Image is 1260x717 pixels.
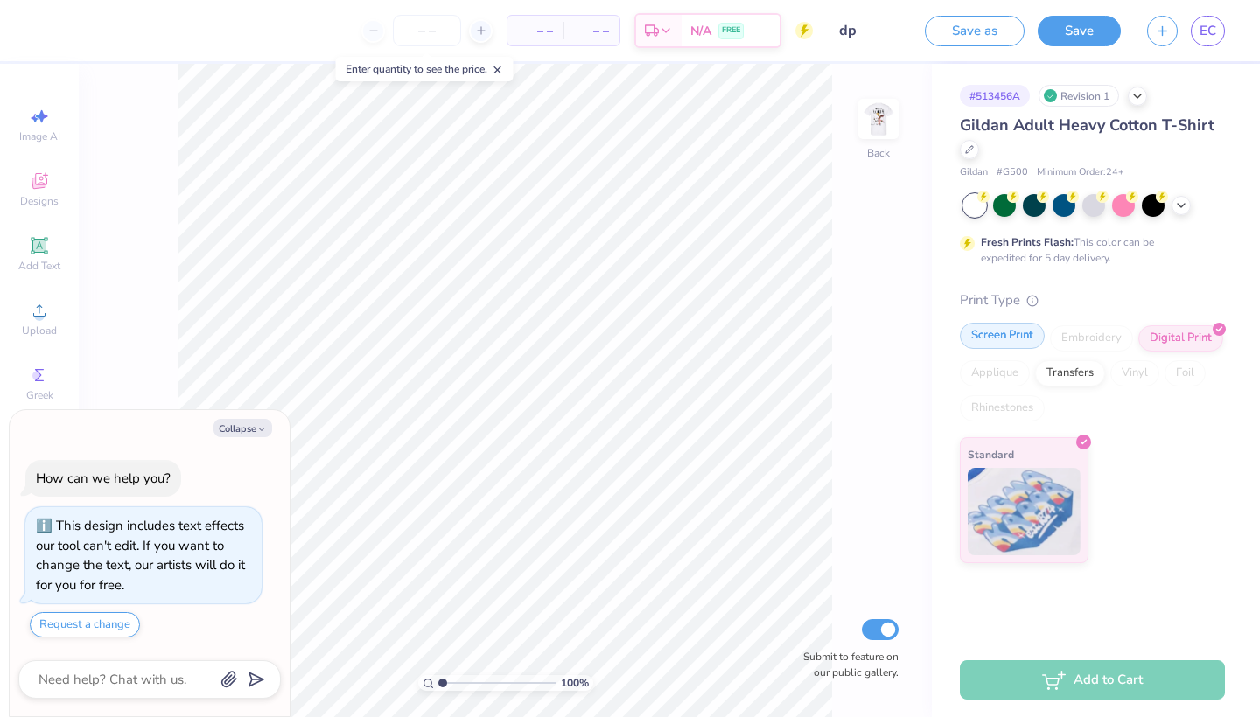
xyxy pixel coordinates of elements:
button: Save as [925,16,1025,46]
div: # 513456A [960,85,1030,107]
label: Submit to feature on our public gallery. [794,649,899,680]
button: Collapse [213,419,272,437]
span: – – [518,22,553,40]
a: EC [1191,16,1225,46]
img: Standard [968,468,1081,555]
span: Image AI [19,129,60,143]
span: Minimum Order: 24 + [1037,165,1124,180]
div: How can we help you? [36,470,171,487]
div: Back [867,145,890,161]
span: Standard [968,445,1014,463]
strong: Fresh Prints Flash: [981,235,1074,249]
div: Embroidery [1050,325,1133,352]
span: Upload [22,324,57,338]
input: Untitled Design [826,13,912,48]
div: Digital Print [1138,325,1223,352]
span: FREE [722,24,740,37]
div: Applique [960,360,1030,386]
span: N/A [690,22,711,40]
div: Enter quantity to see the price. [336,57,514,81]
button: Save [1038,16,1121,46]
span: Greek [26,388,53,402]
div: Revision 1 [1039,85,1119,107]
div: This color can be expedited for 5 day delivery. [981,234,1196,266]
div: This design includes text effects our tool can't edit. If you want to change the text, our artist... [36,517,245,594]
span: Add Text [18,259,60,273]
input: – – [393,15,461,46]
div: Screen Print [960,323,1045,349]
span: # G500 [997,165,1028,180]
div: Foil [1165,360,1206,386]
div: Vinyl [1110,360,1159,386]
span: – – [574,22,609,40]
span: Gildan [960,165,988,180]
div: Transfers [1035,360,1105,386]
span: 100 % [561,675,589,691]
button: Request a change [30,612,140,637]
img: Back [861,101,896,136]
span: Gildan Adult Heavy Cotton T-Shirt [960,115,1214,136]
span: EC [1200,21,1216,41]
div: Rhinestones [960,395,1045,421]
span: Designs [20,194,59,208]
div: Print Type [960,290,1225,310]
